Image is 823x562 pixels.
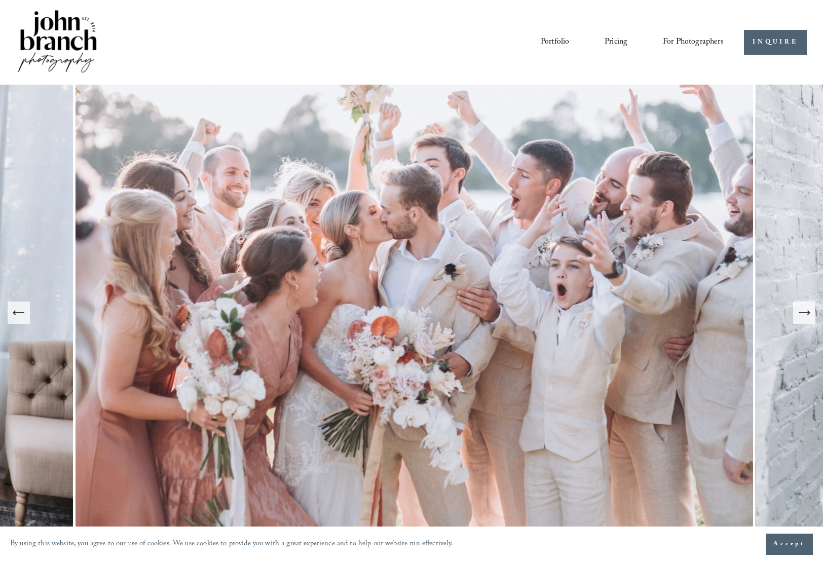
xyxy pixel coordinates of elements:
[663,34,724,50] span: For Photographers
[773,539,805,549] span: Accept
[8,302,30,324] button: Previous Slide
[10,537,454,552] p: By using this website, you agree to our use of cookies. We use cookies to provide you with a grea...
[16,8,98,77] img: John Branch IV Photography
[605,34,627,51] a: Pricing
[744,30,806,55] a: INQUIRE
[663,34,724,51] a: folder dropdown
[73,85,756,540] img: A wedding party celebrating outdoors, featuring a bride and groom kissing amidst cheering bridesm...
[793,302,815,324] button: Next Slide
[766,534,813,555] button: Accept
[541,34,569,51] a: Portfolio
